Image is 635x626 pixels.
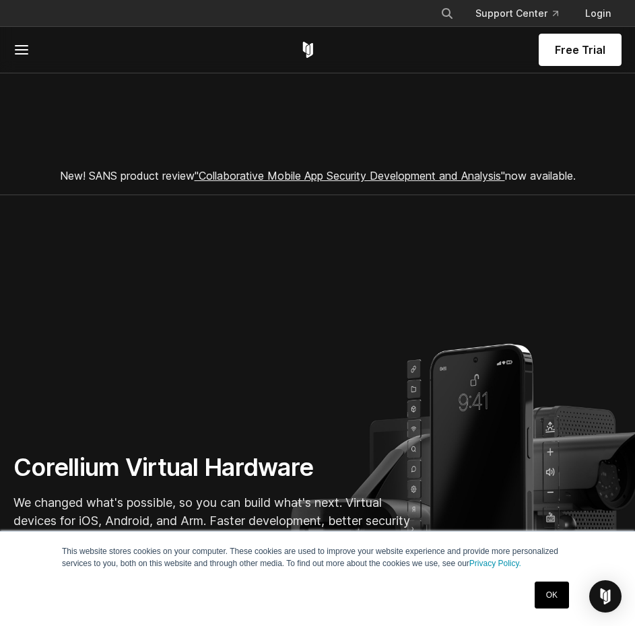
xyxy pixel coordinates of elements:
a: Privacy Policy. [469,559,521,568]
span: New! SANS product review now available. [60,169,576,182]
div: Open Intercom Messenger [589,580,622,613]
span: Free Trial [555,42,605,58]
h1: Corellium Virtual Hardware [13,452,417,483]
p: This website stores cookies on your computer. These cookies are used to improve your website expe... [62,545,573,569]
div: Navigation Menu [430,1,622,26]
a: "Collaborative Mobile App Security Development and Analysis" [195,169,505,182]
a: Login [574,1,622,26]
button: Search [435,1,459,26]
a: Corellium Home [300,42,316,58]
a: Free Trial [539,34,622,66]
p: We changed what's possible, so you can build what's next. Virtual devices for iOS, Android, and A... [13,493,417,548]
a: OK [535,582,569,608]
a: Support Center [465,1,569,26]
